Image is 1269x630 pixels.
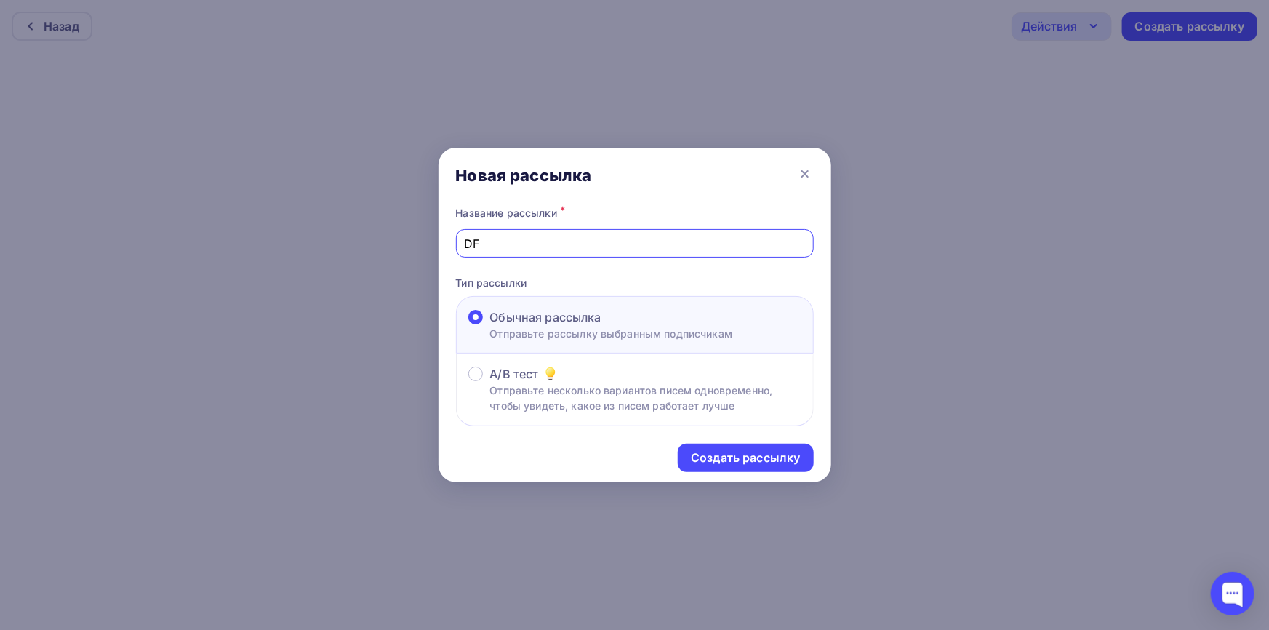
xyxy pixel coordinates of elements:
[691,450,800,466] div: Создать рассылку
[464,235,805,252] input: Придумайте название рассылки
[456,203,814,223] div: Название рассылки
[456,165,592,186] div: Новая рассылка
[490,383,801,413] p: Отправьте несколько вариантов писем одновременно, чтобы увидеть, какое из писем работает лучше
[490,365,539,383] span: A/B тест
[456,275,814,290] p: Тип рассылки
[490,308,601,326] span: Обычная рассылка
[490,326,733,341] p: Отправьте рассылку выбранным подписчикам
